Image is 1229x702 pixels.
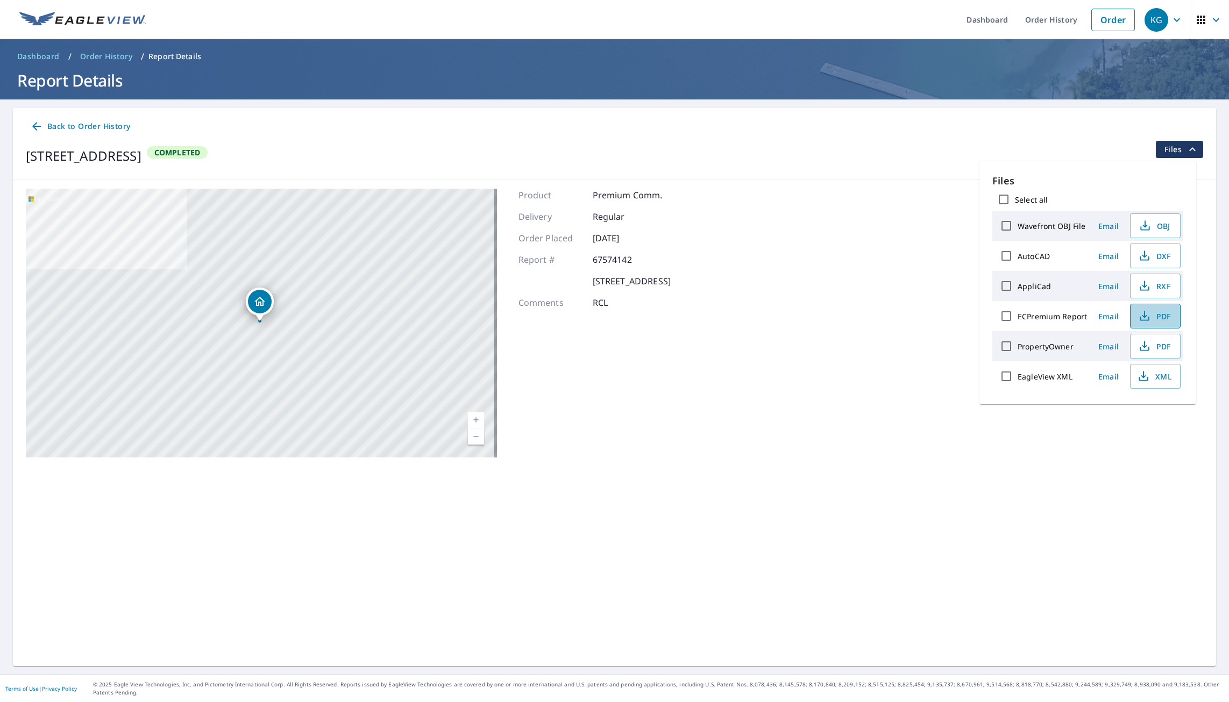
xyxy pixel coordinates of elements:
[1096,281,1121,291] span: Email
[1130,213,1181,238] button: OBJ
[1130,243,1181,268] button: DXF
[1091,338,1126,355] button: Email
[1091,248,1126,264] button: Email
[26,117,134,137] a: Back to Order History
[13,69,1216,91] h1: Report Details
[1137,340,1171,353] span: PDF
[1018,311,1087,321] label: ECPremium Report
[1096,311,1121,321] span: Email
[1137,280,1171,292] span: RXF
[246,288,274,321] div: Dropped pin, building 1, Residential property, 2605 Clarksville St Paris, TX 75460
[1018,281,1051,291] label: AppliCad
[93,680,1224,697] p: © 2025 Eagle View Technologies, Inc. and Pictometry International Corp. All Rights Reserved. Repo...
[1018,341,1074,352] label: PropertyOwner
[1096,371,1121,382] span: Email
[1096,221,1121,231] span: Email
[80,51,132,62] span: Order History
[518,189,583,202] p: Product
[1137,219,1171,232] span: OBJ
[19,12,146,28] img: EV Logo
[5,685,77,692] p: |
[518,210,583,223] p: Delivery
[141,50,144,63] li: /
[1091,308,1126,325] button: Email
[1018,221,1085,231] label: Wavefront OBJ File
[1018,251,1050,261] label: AutoCAD
[68,50,72,63] li: /
[518,296,583,309] p: Comments
[468,412,484,428] a: Current Level 17, Zoom In
[1145,8,1168,32] div: KG
[1130,304,1181,328] button: PDF
[13,48,1216,65] nav: breadcrumb
[76,48,137,65] a: Order History
[1091,368,1126,385] button: Email
[148,51,201,62] p: Report Details
[468,428,484,445] a: Current Level 17, Zoom Out
[1137,249,1171,262] span: DXF
[30,120,130,133] span: Back to Order History
[593,189,663,202] p: Premium Comm.
[518,253,583,266] p: Report #
[518,232,583,245] p: Order Placed
[593,275,671,288] p: [STREET_ADDRESS]
[593,253,657,266] p: 67574142
[1137,310,1171,323] span: PDF
[1018,371,1072,382] label: EagleView XML
[1096,251,1121,261] span: Email
[1091,218,1126,234] button: Email
[42,685,77,692] a: Privacy Policy
[1130,364,1181,389] button: XML
[13,48,64,65] a: Dashboard
[1091,278,1126,295] button: Email
[1015,195,1048,205] label: Select all
[1130,334,1181,359] button: PDF
[1130,274,1181,298] button: RXF
[17,51,60,62] span: Dashboard
[593,296,657,309] p: RCL
[148,147,207,157] span: Completed
[593,210,657,223] p: Regular
[1091,9,1135,31] a: Order
[26,146,141,166] div: [STREET_ADDRESS]
[1137,370,1171,383] span: XML
[5,685,39,692] a: Terms of Use
[992,174,1183,188] p: Files
[1164,143,1199,156] span: Files
[1155,141,1203,158] button: filesDropdownBtn-67574142
[1096,341,1121,352] span: Email
[593,232,657,245] p: [DATE]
